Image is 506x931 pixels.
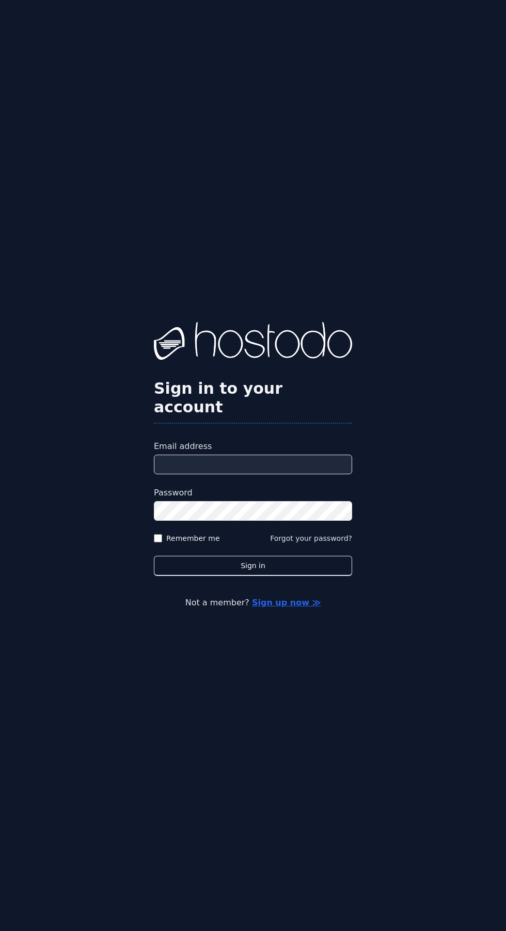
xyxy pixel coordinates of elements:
button: Sign in [154,556,352,576]
h2: Sign in to your account [154,379,352,416]
label: Email address [154,440,352,453]
label: Password [154,487,352,499]
button: Forgot your password? [270,533,352,543]
label: Remember me [166,533,220,543]
p: Not a member? [12,597,494,609]
img: Hostodo [154,322,352,363]
a: Sign up now ≫ [252,598,321,607]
